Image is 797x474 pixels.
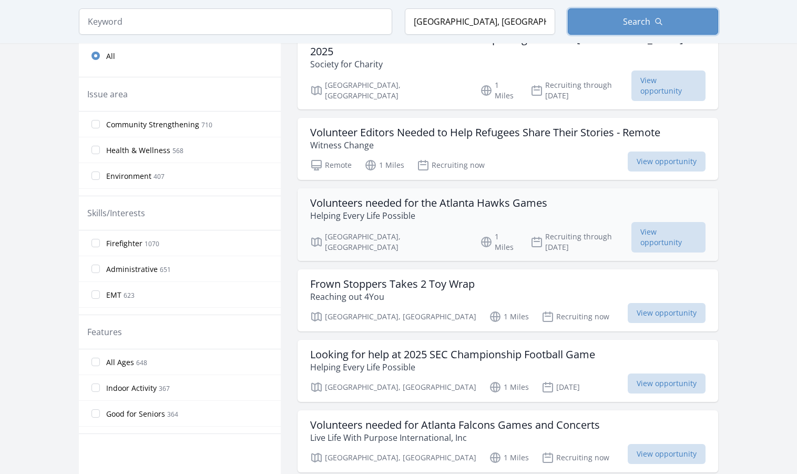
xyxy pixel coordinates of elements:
[489,381,529,394] p: 1 Miles
[106,119,199,130] span: Community Strengthening
[106,264,158,275] span: Administrative
[298,188,718,261] a: Volunteers needed for the Atlanta Hawks Games Helping Every Life Possible [GEOGRAPHIC_DATA], [GEO...
[91,172,100,180] input: Environment 407
[310,278,475,290] h3: Frown Stoppers Takes 2 Toy Wrap
[106,290,121,300] span: EMT
[87,207,145,219] legend: Skills/Interests
[310,80,467,101] p: [GEOGRAPHIC_DATA], [GEOGRAPHIC_DATA]
[298,24,718,109] a: Volunteers needed for concerts and sporting events at [GEOGRAPHIC_DATA] 2025 Society for Charity ...
[310,348,595,361] h3: Looking for help at 2025 SEC Championship Football Game
[310,419,600,431] h3: Volunteers needed for Atlanta Falcons Games and Concerts
[87,88,128,100] legend: Issue area
[310,139,660,152] p: Witness Change
[136,358,147,367] span: 648
[310,431,600,444] p: Live Life With Purpose International, Inc
[310,197,547,209] h3: Volunteers needed for the Atlanta Hawks Games
[310,126,660,139] h3: Volunteer Editors Needed to Help Refugees Share Their Stories - Remote
[310,33,706,58] h3: Volunteers needed for concerts and sporting events at [GEOGRAPHIC_DATA] 2025
[91,146,100,154] input: Health & Wellness 568
[568,8,718,35] button: Search
[145,239,159,248] span: 1070
[489,451,529,464] p: 1 Miles
[91,290,100,299] input: EMT 623
[480,80,518,101] p: 1 Miles
[160,265,171,274] span: 651
[154,172,165,181] span: 407
[364,159,404,172] p: 1 Miles
[91,120,100,128] input: Community Strengthening 710
[310,231,467,253] p: [GEOGRAPHIC_DATA], [GEOGRAPHIC_DATA]
[106,357,134,368] span: All Ages
[631,222,706,253] span: View opportunity
[310,310,476,323] p: [GEOGRAPHIC_DATA], [GEOGRAPHIC_DATA]
[87,326,122,338] legend: Features
[159,384,170,393] span: 367
[298,340,718,402] a: Looking for help at 2025 SEC Championship Football Game Helping Every Life Possible [GEOGRAPHIC_D...
[628,152,706,172] span: View opportunity
[106,383,157,394] span: Indoor Activity
[623,15,650,28] span: Search
[79,8,392,35] input: Keyword
[541,451,609,464] p: Recruiting now
[91,239,100,247] input: Firefighter 1070
[106,51,115,62] span: All
[167,410,178,419] span: 364
[310,159,352,172] p: Remote
[530,231,632,253] p: Recruiting through [DATE]
[298,269,718,331] a: Frown Stoppers Takes 2 Toy Wrap Reaching out 4You [GEOGRAPHIC_DATA], [GEOGRAPHIC_DATA] 1 Miles Re...
[310,290,475,303] p: Reaching out 4You
[631,70,706,101] span: View opportunity
[310,451,476,464] p: [GEOGRAPHIC_DATA], [GEOGRAPHIC_DATA]
[310,381,476,394] p: [GEOGRAPHIC_DATA], [GEOGRAPHIC_DATA]
[91,265,100,273] input: Administrative 651
[541,381,580,394] p: [DATE]
[310,209,547,222] p: Helping Every Life Possible
[106,409,165,419] span: Good for Seniors
[172,146,183,155] span: 568
[541,310,609,323] p: Recruiting now
[106,238,142,249] span: Firefighter
[79,45,281,66] a: All
[489,310,529,323] p: 1 Miles
[628,303,706,323] span: View opportunity
[628,444,706,464] span: View opportunity
[417,159,485,172] p: Recruiting now
[91,384,100,392] input: Indoor Activity 367
[201,120,212,129] span: 710
[530,80,632,101] p: Recruiting through [DATE]
[405,8,555,35] input: Location
[91,409,100,418] input: Good for Seniors 364
[91,358,100,366] input: All Ages 648
[124,291,135,300] span: 623
[310,361,595,374] p: Helping Every Life Possible
[480,231,518,253] p: 1 Miles
[310,58,706,70] p: Society for Charity
[106,145,170,156] span: Health & Wellness
[106,171,151,181] span: Environment
[298,118,718,180] a: Volunteer Editors Needed to Help Refugees Share Their Stories - Remote Witness Change Remote 1 Mi...
[628,374,706,394] span: View opportunity
[298,410,718,472] a: Volunteers needed for Atlanta Falcons Games and Concerts Live Life With Purpose International, In...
